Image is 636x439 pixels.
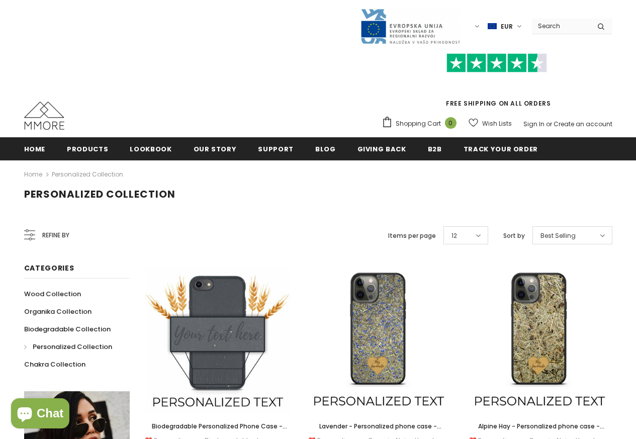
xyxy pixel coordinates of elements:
iframe: Customer reviews powered by Trustpilot [382,72,612,99]
a: Giving back [357,137,406,160]
span: FREE SHIPPING ON ALL ORDERS [382,58,612,108]
span: EUR [501,22,513,32]
a: support [258,137,294,160]
a: Personalized Collection [52,170,123,179]
span: Home [24,144,46,154]
a: Wood Collection [24,285,81,303]
span: Products [67,144,108,154]
img: Trust Pilot Stars [446,53,547,73]
span: Refine by [42,230,69,241]
a: B2B [428,137,442,160]
inbox-online-store-chat: Shopify online store chat [8,398,72,431]
a: Chakra Collection [24,356,85,373]
input: Search Site [532,19,590,33]
img: MMORE Cases [24,102,64,130]
span: or [546,120,552,128]
span: Personalized Collection [24,187,175,201]
a: Biodegradable Collection [24,320,111,338]
span: support [258,144,294,154]
span: Wish Lists [482,119,512,129]
span: 0 [445,117,457,129]
span: Giving back [357,144,406,154]
img: Javni Razpis [360,8,461,45]
span: Best Selling [540,231,576,241]
a: Wish Lists [469,115,512,132]
span: Track your order [464,144,538,154]
a: Home [24,168,42,181]
span: Chakra Collection [24,360,85,369]
span: Organika Collection [24,307,92,316]
a: Organika Collection [24,303,92,320]
span: Our Story [194,144,237,154]
a: Lavender - Personalized phone case - Personalized gift [306,421,451,432]
a: Sign In [523,120,544,128]
a: Home [24,137,46,160]
a: Track your order [464,137,538,160]
span: Shopping Cart [396,119,441,129]
a: Our Story [194,137,237,160]
span: Blog [315,144,336,154]
label: Items per page [388,231,436,241]
span: Categories [24,263,74,273]
a: Biodegradable Personalized Phone Case - Black [145,421,291,432]
a: Products [67,137,108,160]
a: Shopping Cart 0 [382,116,462,131]
a: Create an account [554,120,612,128]
span: Lookbook [130,144,171,154]
a: Lookbook [130,137,171,160]
a: Javni Razpis [360,22,461,30]
span: Biodegradable Collection [24,324,111,334]
a: Personalized Collection [24,338,112,356]
span: 12 [451,231,457,241]
span: B2B [428,144,442,154]
span: Wood Collection [24,289,81,299]
a: Blog [315,137,336,160]
span: Personalized Collection [33,342,112,352]
a: Alpine Hay - Personalized phone case - Personalized gift [467,421,612,432]
label: Sort by [503,231,525,241]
